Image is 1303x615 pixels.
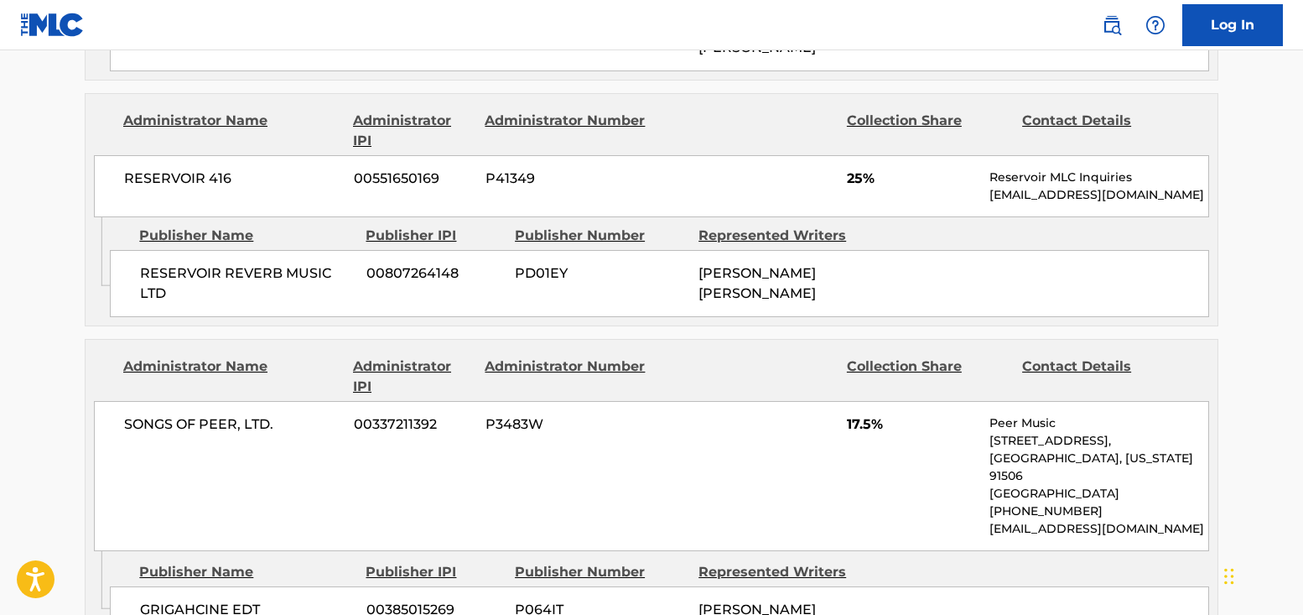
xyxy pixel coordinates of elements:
[515,263,686,284] span: PD01EY
[485,414,648,435] span: P3483W
[1145,15,1165,35] img: help
[989,414,1208,432] p: Peer Music
[139,562,353,582] div: Publisher Name
[366,226,502,246] div: Publisher IPI
[698,265,816,301] span: [PERSON_NAME] [PERSON_NAME]
[124,169,341,189] span: RESERVOIR 416
[989,450,1208,485] p: [GEOGRAPHIC_DATA], [US_STATE] 91506
[124,414,341,435] span: SONGS OF PEER, LTD.
[140,263,354,304] span: RESERVOIR REVERB MUSIC LTD
[485,169,648,189] span: P41349
[515,562,686,582] div: Publisher Number
[366,562,502,582] div: Publisher IPI
[353,357,472,397] div: Administrator IPI
[353,111,472,151] div: Administrator IPI
[989,169,1208,186] p: Reservoir MLC Inquiries
[1219,534,1303,615] iframe: Chat Widget
[123,111,340,151] div: Administrator Name
[989,432,1208,450] p: [STREET_ADDRESS],
[989,485,1208,503] p: [GEOGRAPHIC_DATA]
[989,520,1208,538] p: [EMAIL_ADDRESS][DOMAIN_NAME]
[1022,357,1185,397] div: Contact Details
[354,169,473,189] span: 00551650169
[1182,4,1283,46] a: Log In
[989,186,1208,204] p: [EMAIL_ADDRESS][DOMAIN_NAME]
[989,503,1208,520] p: [PHONE_NUMBER]
[1224,551,1234,602] div: Drag
[485,357,647,397] div: Administrator Number
[847,111,1010,151] div: Collection Share
[515,226,686,246] div: Publisher Number
[698,562,870,582] div: Represented Writers
[485,111,647,151] div: Administrator Number
[1102,15,1122,35] img: search
[698,226,870,246] div: Represented Writers
[366,263,502,284] span: 00807264148
[1139,8,1172,42] div: Help
[1022,111,1185,151] div: Contact Details
[1095,8,1129,42] a: Public Search
[123,357,340,397] div: Administrator Name
[354,414,473,435] span: 00337211392
[20,13,85,37] img: MLC Logo
[847,357,1010,397] div: Collection Share
[139,226,353,246] div: Publisher Name
[847,169,977,189] span: 25%
[847,414,977,435] span: 17.5%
